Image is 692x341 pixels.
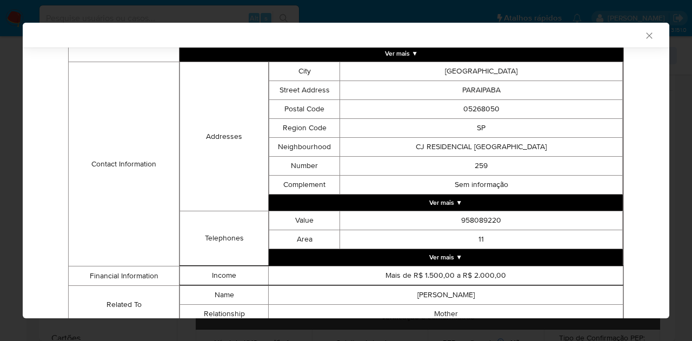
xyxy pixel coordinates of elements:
td: [PERSON_NAME] [269,286,623,305]
td: 259 [340,157,623,176]
td: Relationship [180,305,269,324]
td: Mother [269,305,623,324]
button: Fechar a janela [644,30,654,40]
td: SP [340,119,623,138]
td: [GEOGRAPHIC_DATA] [340,62,623,81]
td: Income [180,266,269,285]
td: Area [269,230,340,249]
td: Contact Information [69,62,179,266]
button: Expand array [269,195,623,211]
td: Sem informação [340,176,623,195]
button: Expand array [179,45,623,62]
td: 958089220 [340,211,623,230]
td: Street Address [269,81,340,100]
td: Number [269,157,340,176]
td: Telephones [180,211,269,266]
td: 11 [340,230,623,249]
td: PARAIPABA [340,81,623,100]
td: Related To [69,286,179,324]
td: Complement [269,176,340,195]
td: 05268050 [340,100,623,119]
td: Mais de R$ 1.500,00 a R$ 2.000,00 [269,266,623,285]
td: Neighbourhood [269,138,340,157]
div: closure-recommendation-modal [23,23,669,318]
td: Financial Information [69,266,179,286]
button: Expand array [269,249,623,265]
td: Name [180,286,269,305]
td: Value [269,211,340,230]
td: Postal Code [269,100,340,119]
td: Addresses [180,62,269,211]
td: Region Code [269,119,340,138]
td: City [269,62,340,81]
td: CJ RESIDENCIAL [GEOGRAPHIC_DATA] [340,138,623,157]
